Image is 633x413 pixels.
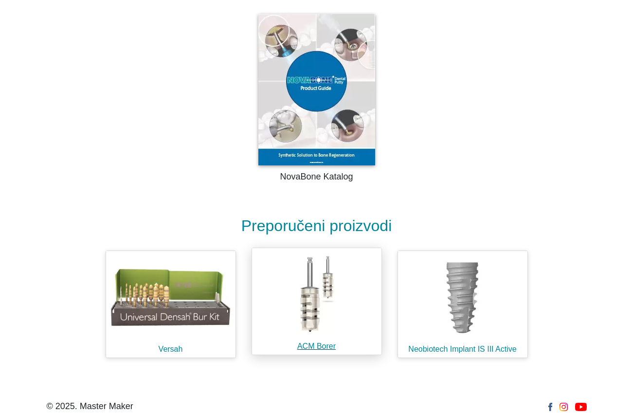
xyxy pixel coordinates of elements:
a: Neobiotech Implant IS III Active [390,243,536,366]
img: Facebook [548,403,553,411]
a: Versah [98,243,244,366]
figcaption: NovaBone Katalog [52,170,582,183]
div: © 2025. Master Maker [47,400,133,413]
a: ACM Borer [244,243,390,366]
h1: ACM Borer [252,341,381,351]
img: Instagram [560,403,568,411]
img: Youtube [575,403,586,411]
h1: Versah [106,344,235,354]
h2: Preporučeni proizvodi [52,216,582,235]
h1: Neobiotech Implant IS III Active [398,344,527,354]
